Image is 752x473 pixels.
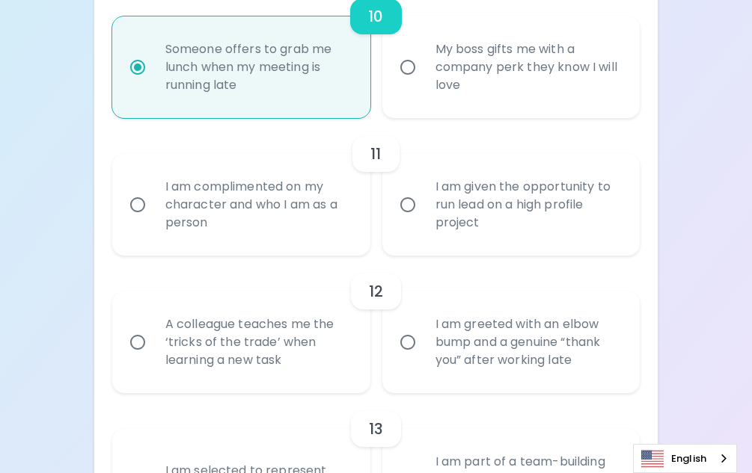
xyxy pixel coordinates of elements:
[424,22,632,112] div: My boss gifts me with a company perk they know I will love
[633,444,737,473] div: Language
[368,4,383,28] h6: 10
[633,444,737,473] aside: Language selected: English
[153,22,362,112] div: Someone offers to grab me lunch when my meeting is running late
[112,256,641,393] div: choice-group-check
[634,445,736,472] a: English
[153,160,362,250] div: I am complimented on my character and who I am as a person
[424,160,632,250] div: I am given the opportunity to run lead on a high profile project
[112,118,641,256] div: choice-group-check
[369,417,383,441] h6: 13
[370,142,381,166] h6: 11
[424,297,632,387] div: I am greeted with an elbow bump and a genuine “thank you” after working late
[153,297,362,387] div: A colleague teaches me the ‘tricks of the trade’ when learning a new task
[369,279,383,303] h6: 12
